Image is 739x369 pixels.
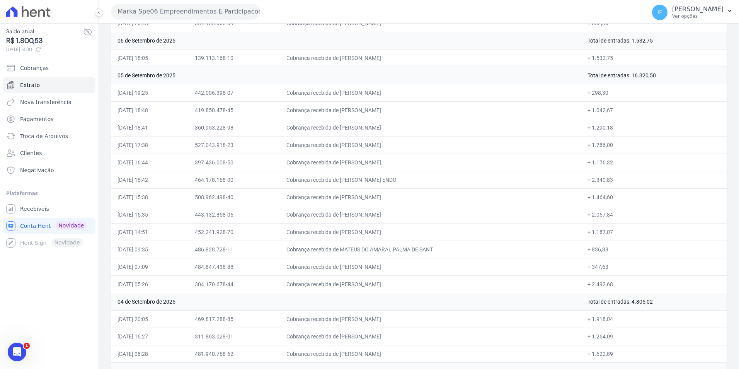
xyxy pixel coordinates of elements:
[3,201,95,217] a: Recebíveis
[581,310,727,328] td: + 1.918,04
[20,205,49,213] span: Recebíveis
[189,84,280,101] td: 442.006.398-07
[111,188,189,206] td: [DATE] 15:38
[581,293,727,310] td: Total de entradas: 4.805,02
[6,46,83,53] span: [DATE] 14:30
[20,81,40,89] span: Extrato
[581,206,727,223] td: + 2.057,84
[20,64,49,72] span: Cobranças
[280,258,581,275] td: Cobrança recebida de [PERSON_NAME]
[581,241,727,258] td: + 836,38
[111,4,260,19] button: Marka Spe06 Empreendimentos E Participacoes LTDA
[189,258,280,275] td: 484.847.438-88
[111,310,189,328] td: [DATE] 20:05
[280,49,581,67] td: Cobrança recebida de [PERSON_NAME]
[3,162,95,178] a: Negativação
[189,154,280,171] td: 397.436.008-50
[111,101,189,119] td: [DATE] 18:48
[280,328,581,345] td: Cobrança recebida de [PERSON_NAME]
[3,77,95,93] a: Extrato
[111,67,581,84] td: 05 de Setembro de 2025
[189,275,280,293] td: 304.170.678-44
[672,5,724,13] p: [PERSON_NAME]
[20,132,68,140] span: Troca de Arquivos
[581,171,727,188] td: + 2.340,83
[3,218,95,234] a: Conta Hent Novidade
[189,310,280,328] td: 469.817.288-85
[20,166,54,174] span: Negativação
[581,275,727,293] td: + 2.492,68
[111,32,581,49] td: 06 de Setembro de 2025
[111,136,189,154] td: [DATE] 17:38
[189,328,280,345] td: 311.863.028-01
[111,84,189,101] td: [DATE] 19:25
[280,154,581,171] td: Cobrança recebida de [PERSON_NAME]
[280,101,581,119] td: Cobrança recebida de [PERSON_NAME]
[20,98,72,106] span: Nova transferência
[3,94,95,110] a: Nova transferência
[6,36,83,46] span: R$ 1.800,53
[189,345,280,362] td: 481.940.768-62
[3,145,95,161] a: Clientes
[111,293,581,310] td: 04 de Setembro de 2025
[280,241,581,258] td: Cobrança recebida de MATEUS DO AMARAL PALMA DE SANT
[189,188,280,206] td: 508.962.498-40
[189,49,280,67] td: 139.113.168-10
[280,188,581,206] td: Cobrança recebida de [PERSON_NAME]
[280,84,581,101] td: Cobrança recebida de [PERSON_NAME]
[189,206,280,223] td: 443.132.858-06
[20,149,42,157] span: Clientes
[581,188,727,206] td: + 1.464,60
[280,275,581,293] td: Cobrança recebida de [PERSON_NAME]
[189,171,280,188] td: 464.178.168-00
[581,136,727,154] td: + 1.786,00
[111,49,189,67] td: [DATE] 18:05
[111,275,189,293] td: [DATE] 05:26
[111,258,189,275] td: [DATE] 07:09
[657,10,662,15] span: IF
[672,13,724,19] p: Ver opções
[581,101,727,119] td: + 1.042,67
[111,171,189,188] td: [DATE] 16:42
[581,345,727,362] td: + 1.622,89
[581,119,727,136] td: + 1.290,18
[8,343,26,361] iframe: Intercom live chat
[189,223,280,241] td: 452.241.928-70
[189,241,280,258] td: 486.828.728-11
[24,343,30,349] span: 1
[581,154,727,171] td: + 1.176,32
[581,49,727,67] td: + 1.532,75
[280,206,581,223] td: Cobrança recebida de [PERSON_NAME]
[280,345,581,362] td: Cobrança recebida de [PERSON_NAME]
[6,27,83,36] span: Saldo atual
[3,128,95,144] a: Troca de Arquivos
[3,60,95,76] a: Cobranças
[20,115,53,123] span: Pagamentos
[280,223,581,241] td: Cobrança recebida de [PERSON_NAME]
[111,206,189,223] td: [DATE] 15:35
[581,223,727,241] td: + 1.187,07
[111,154,189,171] td: [DATE] 16:44
[20,222,51,230] span: Conta Hent
[111,223,189,241] td: [DATE] 14:51
[55,221,87,230] span: Novidade
[581,84,727,101] td: + 298,30
[111,328,189,345] td: [DATE] 16:27
[111,241,189,258] td: [DATE] 09:35
[280,119,581,136] td: Cobrança recebida de [PERSON_NAME]
[581,258,727,275] td: + 347,63
[280,171,581,188] td: Cobrança recebida de [PERSON_NAME] ENDO
[581,67,727,84] td: Total de entradas: 16.320,50
[3,111,95,127] a: Pagamentos
[111,345,189,362] td: [DATE] 08:28
[6,60,92,251] nav: Sidebar
[111,119,189,136] td: [DATE] 18:41
[189,136,280,154] td: 527.043.918-23
[189,101,280,119] td: 419.850.478-45
[280,310,581,328] td: Cobrança recebida de [PERSON_NAME]
[646,2,739,23] button: IF [PERSON_NAME] Ver opções
[189,119,280,136] td: 360.953.228-98
[581,32,727,49] td: Total de entradas: 1.532,75
[581,328,727,345] td: + 1.264,09
[6,189,92,198] div: Plataformas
